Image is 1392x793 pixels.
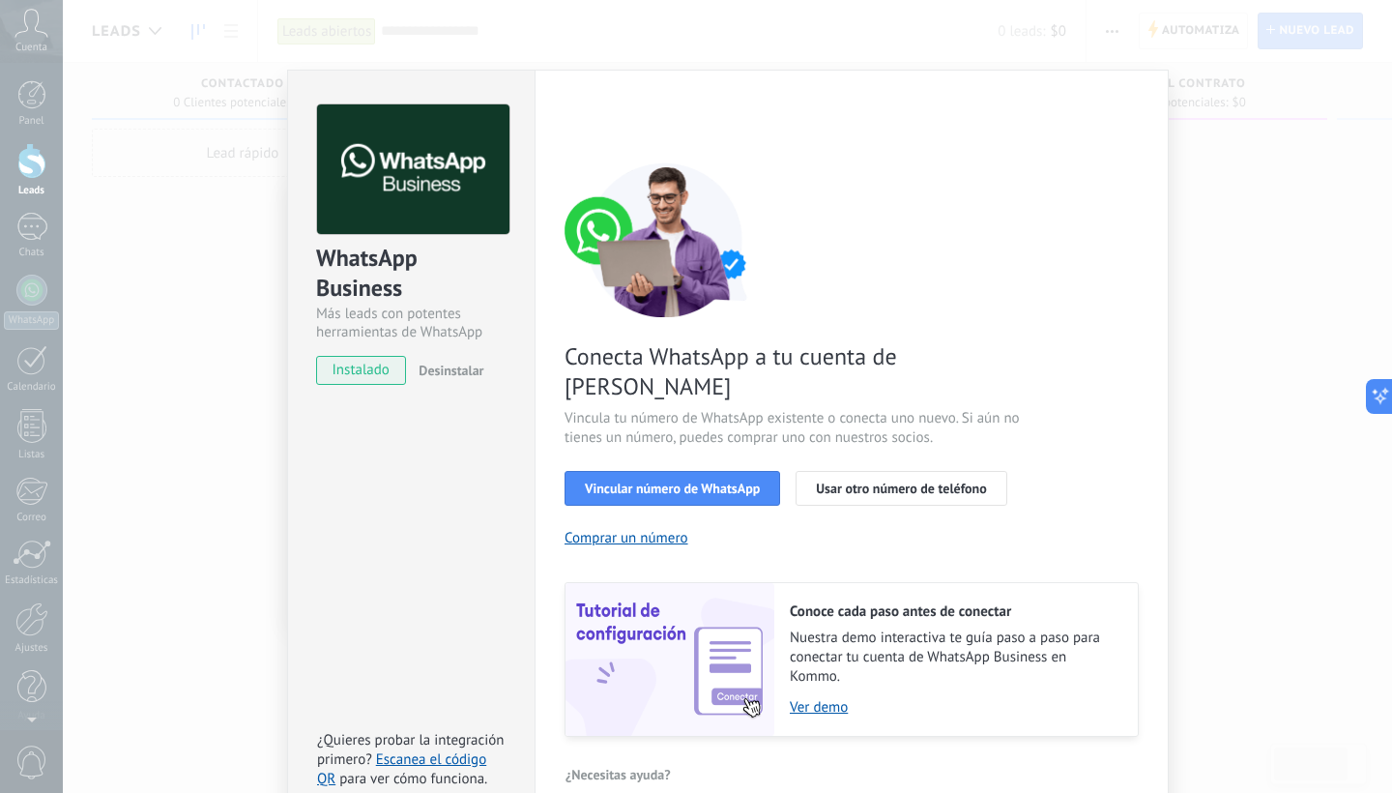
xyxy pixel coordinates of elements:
span: Vincular número de WhatsApp [585,482,760,495]
span: instalado [317,356,405,385]
img: logo_main.png [317,104,509,235]
span: ¿Necesitas ayuda? [565,768,671,781]
a: Ver demo [790,698,1118,717]
button: Vincular número de WhatsApp [565,471,780,506]
span: Usar otro número de teléfono [816,482,986,495]
button: Desinstalar [411,356,483,385]
span: Vincula tu número de WhatsApp existente o conecta uno nuevo. Si aún no tienes un número, puedes c... [565,409,1025,448]
button: ¿Necesitas ayuda? [565,760,672,789]
span: Desinstalar [419,362,483,379]
div: WhatsApp Business [316,243,507,305]
span: Conecta WhatsApp a tu cuenta de [PERSON_NAME] [565,341,1025,401]
a: Escanea el código QR [317,750,486,788]
span: para ver cómo funciona. [339,770,487,788]
span: ¿Quieres probar la integración primero? [317,731,505,769]
div: Más leads con potentes herramientas de WhatsApp [316,305,507,341]
button: Comprar un número [565,529,688,547]
span: Nuestra demo interactiva te guía paso a paso para conectar tu cuenta de WhatsApp Business en Kommo. [790,629,1118,687]
img: connect number [565,162,768,317]
h2: Conoce cada paso antes de conectar [790,602,1118,621]
button: Usar otro número de teléfono [796,471,1006,506]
